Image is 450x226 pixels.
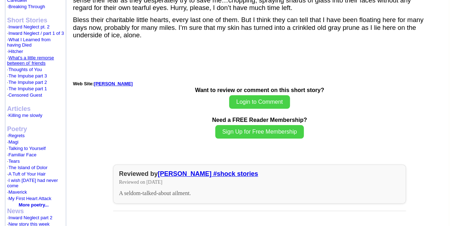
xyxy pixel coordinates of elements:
font: · [7,171,46,177]
div: A seldom-talked-about ailment. [119,189,400,198]
b: Articles [7,105,31,112]
a: Tears [9,158,20,164]
a: Hitcher [9,49,23,54]
font: · [7,139,18,145]
b: Want to review or comment on this short story? [195,87,324,93]
a: Inward Neglect / part 1 of 3 [9,31,64,36]
font: · [7,37,51,48]
a: Maverick [9,189,27,195]
font: · [7,146,46,151]
a: Talking to Yourself [9,146,46,151]
b: Poetry [7,125,27,133]
a: Login to Comment [229,99,290,105]
a: Thoughts of You [9,67,42,72]
a: Censored Guest [9,92,42,98]
font: · [7,178,58,188]
a: The Impulse part 2 [9,80,47,85]
b: Need a FREE Reader Membership? [212,117,307,123]
a: What's a little remorse between ol' friends [7,55,54,66]
a: Regrets [9,133,25,138]
a: The Impulse part 1 [9,86,47,91]
font: · [7,55,54,66]
font: · [7,67,42,72]
font: · [7,86,47,91]
a: Inward Neglect part 2 [9,215,53,220]
font: · [7,158,20,164]
a: A Tuft of Your Hair [9,171,46,177]
font: · [7,196,51,201]
font: · [7,31,64,36]
a: Magi [9,139,18,145]
a: What I Learned from having Died [7,37,51,48]
div: Reviewed by [119,170,400,178]
font: · [7,113,42,118]
font: · [7,165,47,170]
font: · [7,215,52,220]
font: · [7,73,47,79]
font: · [7,133,25,138]
font: · [7,49,23,54]
a: Breaking Through [9,4,45,9]
font: Web Site: [73,81,133,86]
a: The Island of Dolor [9,165,48,170]
button: Sign Up for Free Membership [215,125,304,139]
div: Reviewed on [DATE] [119,179,400,185]
span: Bless their charitable little hearts, every last one of them. But I think they can tell that I ha... [73,16,423,39]
a: [PERSON_NAME] [94,81,133,86]
font: · [7,80,47,85]
a: Inward Neglect pt. 2 [9,24,50,29]
a: Familiar Face [9,152,37,157]
font: · [7,24,49,29]
a: My First Heart Attack [9,196,52,201]
font: · [7,4,45,9]
b: Short Stories [7,17,47,24]
a: More poetry... [19,202,49,208]
button: Login to Comment [229,95,290,109]
a: Killing me slowly [9,113,42,118]
font: · [7,152,36,157]
a: The Impulse part 3 [9,73,47,79]
a: [PERSON_NAME] #shock stories [158,170,258,177]
b: News [7,208,24,215]
a: Sign Up for Free Membership [215,129,304,135]
font: · [7,92,42,98]
a: I wish [DATE] had never come [7,178,58,188]
font: · [7,189,27,195]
